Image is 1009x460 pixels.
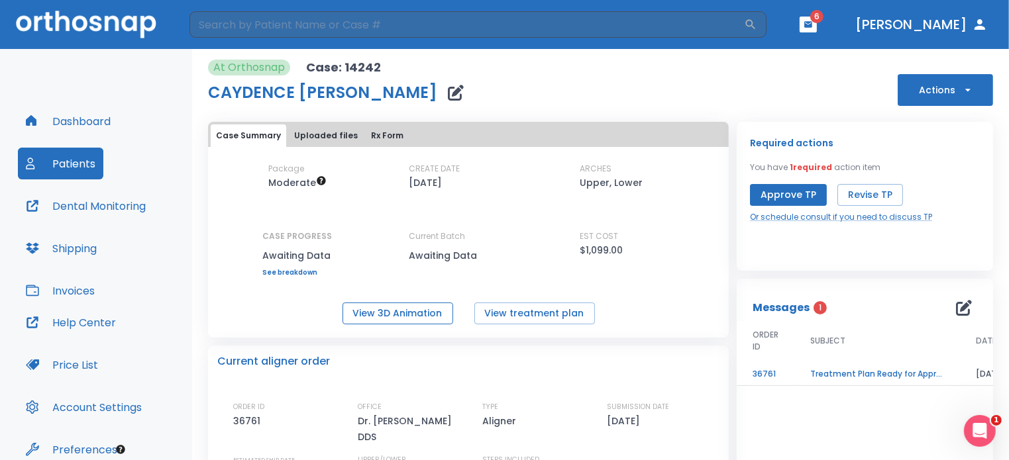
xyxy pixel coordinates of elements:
[991,415,1002,426] span: 1
[343,302,453,324] button: View 3D Animation
[976,335,996,347] span: DATE
[18,105,119,137] button: Dashboard
[474,302,595,324] button: View treatment plan
[366,124,409,147] button: Rx Form
[810,335,845,347] span: SUBJECT
[964,415,996,447] iframe: Intercom live chat
[358,413,470,445] p: Dr. [PERSON_NAME] DDS
[409,230,528,242] p: Current Batch
[262,230,332,242] p: CASE PROGRESS
[289,124,363,147] button: Uploaded files
[580,163,611,175] p: ARCHES
[18,232,105,264] button: Shipping
[737,363,794,386] td: 36761
[115,443,127,455] div: Tooltip anchor
[753,300,810,316] p: Messages
[18,190,154,222] button: Dental Monitoring
[211,124,726,147] div: tabs
[233,413,265,429] p: 36761
[790,161,832,173] span: 1 required
[211,124,286,147] button: Case Summary
[18,275,103,306] button: Invoices
[814,301,827,314] span: 1
[750,211,932,223] a: Or schedule consult if you need to discuss TP
[850,13,993,36] button: [PERSON_NAME]
[18,391,150,423] button: Account Settings
[837,184,903,206] button: Revise TP
[898,74,993,106] button: Actions
[580,242,623,258] p: $1,099.00
[217,353,330,369] p: Current aligner order
[262,248,332,263] p: Awaiting Data
[189,11,744,38] input: Search by Patient Name or Case #
[306,60,381,75] p: Case: 14242
[753,329,778,353] span: ORDER ID
[18,349,106,381] button: Price List
[18,306,124,338] button: Help Center
[409,175,442,191] p: [DATE]
[213,60,285,75] p: At Orthosnap
[18,148,103,179] button: Patients
[409,163,460,175] p: CREATE DATE
[233,401,264,413] p: ORDER ID
[358,401,382,413] p: OFFICE
[607,413,645,429] p: [DATE]
[482,413,521,429] p: Aligner
[16,11,156,38] img: Orthosnap
[268,176,327,189] span: Up to 20 Steps (40 aligners)
[262,269,332,277] a: See breakdown
[409,248,528,263] p: Awaiting Data
[750,135,833,151] p: Required actions
[580,230,618,242] p: EST COST
[208,85,437,101] h1: CAYDENCE [PERSON_NAME]
[268,163,304,175] p: Package
[580,175,643,191] p: Upper, Lower
[750,161,880,173] p: You have action item
[794,363,960,386] td: Treatment Plan Ready for Approval!
[482,401,498,413] p: TYPE
[810,10,823,23] span: 6
[607,401,669,413] p: SUBMISSION DATE
[750,184,827,206] button: Approve TP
